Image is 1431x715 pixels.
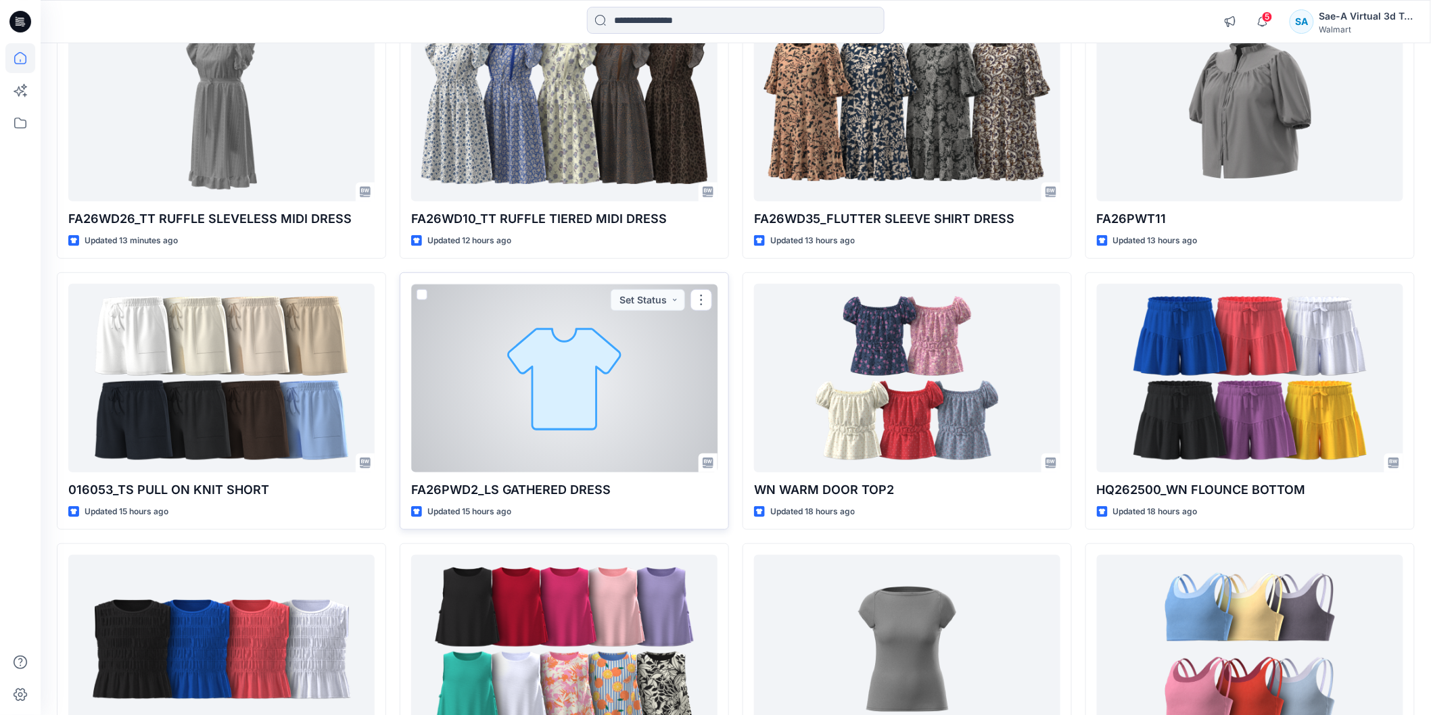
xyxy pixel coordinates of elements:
a: FA26PWD2_LS GATHERED DRESS [411,284,718,472]
a: HQ262500_WN FLOUNCE BOTTOM [1097,284,1403,472]
p: FA26WD26_TT RUFFLE SLEVELESS MIDI DRESS [68,209,375,228]
a: FA26WD26_TT RUFFLE SLEVELESS MIDI DRESS [68,14,375,201]
p: FA26PWD2_LS GATHERED DRESS [411,480,718,499]
p: Updated 18 hours ago [1113,505,1198,519]
a: FA26PWT11 [1097,14,1403,201]
a: 016053_TS PULL ON KNIT SHORT [68,284,375,472]
p: Updated 15 hours ago [427,505,511,519]
p: Updated 13 hours ago [770,234,855,248]
div: SA [1290,9,1314,34]
p: Updated 13 minutes ago [85,234,178,248]
p: FA26PWT11 [1097,209,1403,228]
a: FA26WD10_TT RUFFLE TIERED MIDI DRESS [411,14,718,201]
p: HQ262500_WN FLOUNCE BOTTOM [1097,480,1403,499]
p: 016053_TS PULL ON KNIT SHORT [68,480,375,499]
div: Sae-A Virtual 3d Team [1319,8,1414,24]
p: Updated 18 hours ago [770,505,855,519]
a: FA26WD35_FLUTTER SLEEVE SHIRT DRESS [754,14,1060,201]
span: 5 [1262,11,1273,22]
a: WN WARM DOOR TOP2 [754,284,1060,472]
p: FA26WD35_FLUTTER SLEEVE SHIRT DRESS [754,209,1060,228]
p: Updated 13 hours ago [1113,234,1198,248]
p: Updated 15 hours ago [85,505,168,519]
p: Updated 12 hours ago [427,234,511,248]
div: Walmart [1319,24,1414,34]
p: WN WARM DOOR TOP2 [754,480,1060,499]
p: FA26WD10_TT RUFFLE TIERED MIDI DRESS [411,209,718,228]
